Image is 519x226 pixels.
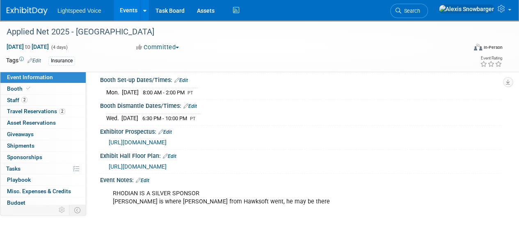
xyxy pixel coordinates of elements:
span: Travel Reservations [7,108,65,114]
img: Format-Inperson.png [474,44,482,50]
span: Search [401,8,420,14]
span: 8:00 AM - 2:00 PM [143,89,185,96]
a: Search [390,4,428,18]
span: PT [187,90,193,96]
div: Booth Dismantle Dates/Times: [100,100,503,110]
div: Insurance [48,57,75,65]
div: Exhibit Hall Floor Plan: [100,150,503,160]
span: PT [190,116,196,121]
a: Misc. Expenses & Credits [0,186,86,197]
span: Sponsorships [7,154,42,160]
span: Playbook [7,176,31,183]
span: 6:30 PM - 10:00 PM [142,115,187,121]
span: Asset Reservations [7,119,56,126]
a: Booth [0,83,86,94]
div: Applied Net 2025 - [GEOGRAPHIC_DATA] [4,25,460,39]
div: Event Notes: [100,174,503,185]
img: ExhibitDay [7,7,48,15]
a: Playbook [0,174,86,185]
span: 2 [21,97,27,103]
span: Budget [7,199,25,206]
a: Travel Reservations2 [0,106,86,117]
a: Edit [27,58,41,64]
span: Tasks [6,165,21,172]
span: (4 days) [50,45,68,50]
span: 2 [59,108,65,114]
a: Edit [174,78,188,83]
div: Event Rating [480,56,502,60]
a: Edit [163,153,176,159]
div: In-Person [483,44,503,50]
td: Mon. [106,88,122,96]
td: Tags [6,56,41,66]
a: Shipments [0,140,86,151]
a: Edit [136,178,149,183]
a: Giveaways [0,129,86,140]
span: Staff [7,97,27,103]
div: Event Format [430,43,503,55]
a: Staff2 [0,95,86,106]
td: Personalize Event Tab Strip [55,205,69,215]
span: [DATE] [DATE] [6,43,49,50]
a: [URL][DOMAIN_NAME] [109,139,167,146]
span: Booth [7,85,32,92]
span: Misc. Expenses & Credits [7,188,71,194]
i: Booth reservation complete [26,86,30,91]
a: Asset Reservations [0,117,86,128]
img: Alexis Snowbarger [439,5,494,14]
span: Lightspeed Voice [57,7,101,14]
td: Wed. [106,114,121,122]
a: Sponsorships [0,152,86,163]
a: Edit [183,103,197,109]
a: Tasks [0,163,86,174]
td: Toggle Event Tabs [69,205,86,215]
div: Exhibitor Prospectus: [100,126,503,136]
td: [DATE] [122,88,139,96]
span: Event Information [7,74,53,80]
span: Giveaways [7,131,34,137]
button: Committed [133,43,182,52]
span: to [24,43,32,50]
td: [DATE] [121,114,138,122]
a: [URL][DOMAIN_NAME] [109,163,167,170]
div: Booth Set-up Dates/Times: [100,74,503,84]
a: Budget [0,197,86,208]
span: Shipments [7,142,34,149]
a: Edit [158,129,172,135]
a: Event Information [0,72,86,83]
